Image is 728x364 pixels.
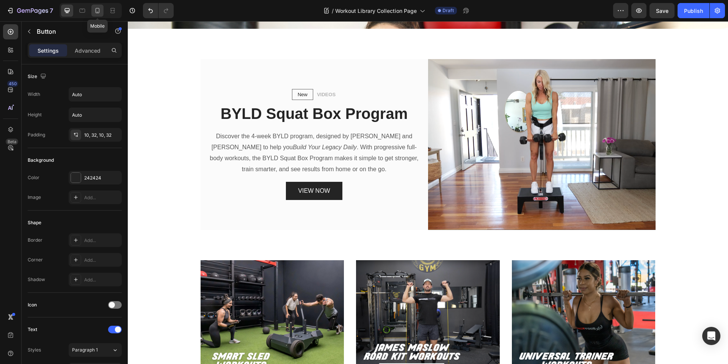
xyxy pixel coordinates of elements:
div: Add... [84,237,120,244]
div: Icon [28,302,37,308]
div: Corner [28,256,43,263]
div: Background [28,157,54,164]
input: Auto [69,87,121,101]
input: Auto [69,108,121,122]
div: Shape [28,219,41,226]
div: 10, 32, 10, 32 [84,132,120,139]
span: Draft [442,7,454,14]
p: Button [37,27,101,36]
div: Color [28,174,39,181]
img: Alt Image [300,38,528,209]
button: 7 [3,3,56,18]
div: Open Intercom Messenger [702,327,720,345]
p: Discover the 4-week BYLD program, designed by [PERSON_NAME] and [PERSON_NAME] to help you . With ... [80,110,293,153]
div: Size [28,72,48,82]
p: Settings [38,47,59,55]
iframe: Design area [128,21,728,364]
p: 7 [50,6,53,15]
p: Advanced [75,47,100,55]
div: Add... [84,257,120,264]
div: Add... [84,194,120,201]
div: Styles [28,347,41,353]
span: Save [656,8,668,14]
div: Beta [6,139,18,145]
div: Shadow [28,276,45,283]
span: Paragraph 1 [72,347,98,353]
span: / [332,7,334,15]
div: Border [28,237,42,244]
div: Publish [684,7,703,15]
p: New [170,70,180,77]
div: Add... [84,277,120,283]
div: Width [28,91,40,98]
div: Height [28,111,42,118]
i: Build Your Legacy Daily [165,123,229,129]
div: Undo/Redo [143,3,174,18]
p: VIEW NOW [170,164,202,175]
span: Workout Library Collection Page [335,7,417,15]
img: Alt Image [384,239,528,359]
p: VIDEOS [189,70,208,77]
div: 242424 [84,175,120,181]
img: Alt Image [228,239,372,359]
img: Alt Image [73,239,217,359]
button: Paragraph 1 [69,343,122,357]
button: <p>VIEW NOW</p> [158,161,214,179]
div: Padding [28,131,45,138]
div: Text [28,326,37,333]
button: Save [650,3,675,18]
h2: BYLD Squat Box Program [79,82,294,103]
div: 450 [7,81,18,87]
button: Publish [678,3,709,18]
div: Image [28,194,41,201]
